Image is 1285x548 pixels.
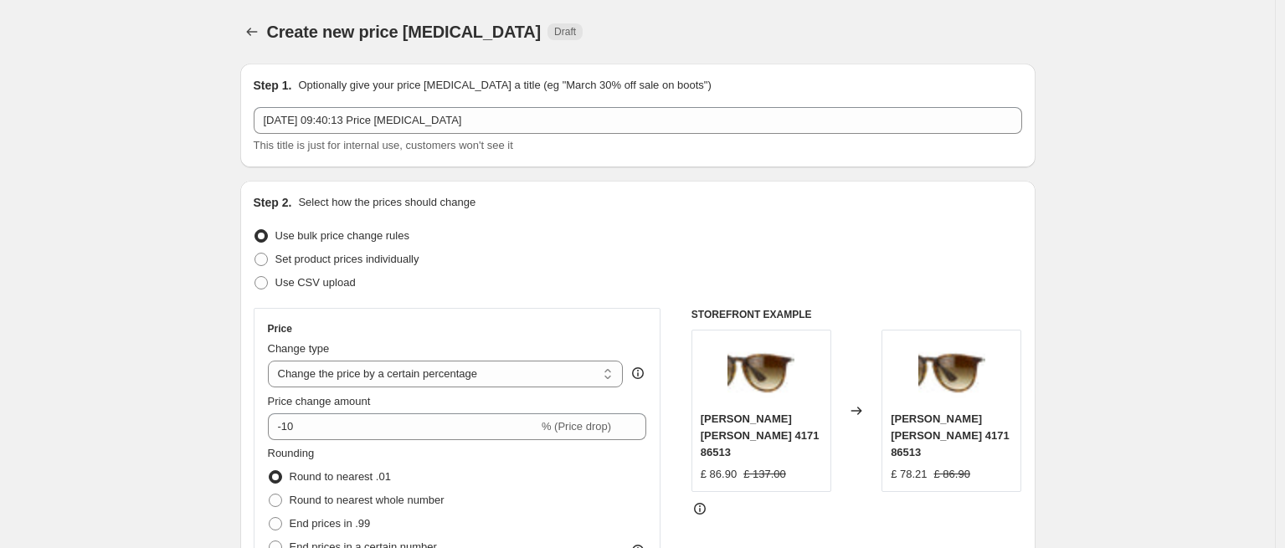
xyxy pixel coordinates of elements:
[254,139,513,151] span: This title is just for internal use, customers won't see it
[240,20,264,44] button: Price change jobs
[891,468,927,480] span: £ 78.21
[298,194,475,211] p: Select how the prices should change
[691,308,1022,321] h6: STOREFRONT EXAMPLE
[268,342,330,355] span: Change type
[290,470,391,483] span: Round to nearest .01
[290,494,445,506] span: Round to nearest whole number
[275,253,419,265] span: Set product prices individually
[268,413,538,440] input: -15
[267,23,542,41] span: Create new price [MEDICAL_DATA]
[630,365,646,382] div: help
[701,468,737,480] span: £ 86.90
[727,339,794,406] img: ray-ban-erika-4171-86513-hd-1_80x.jpg
[891,412,1010,458] span: [PERSON_NAME] [PERSON_NAME] 4171 86513
[542,420,611,433] span: % (Price drop)
[254,107,1022,134] input: 30% off holiday sale
[701,412,820,458] span: [PERSON_NAME] [PERSON_NAME] 4171 86513
[268,447,315,459] span: Rounding
[268,395,371,407] span: Price change amount
[918,339,985,406] img: ray-ban-erika-4171-86513-hd-1_80x.jpg
[254,77,292,94] h2: Step 1.
[743,468,786,480] span: £ 137.00
[275,229,409,242] span: Use bulk price change rules
[298,77,711,94] p: Optionally give your price [MEDICAL_DATA] a title (eg "March 30% off sale on boots")
[290,517,371,530] span: End prices in .99
[934,468,970,480] span: £ 86.90
[254,194,292,211] h2: Step 2.
[275,276,356,289] span: Use CSV upload
[268,322,292,335] h3: Price
[554,25,576,38] span: Draft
